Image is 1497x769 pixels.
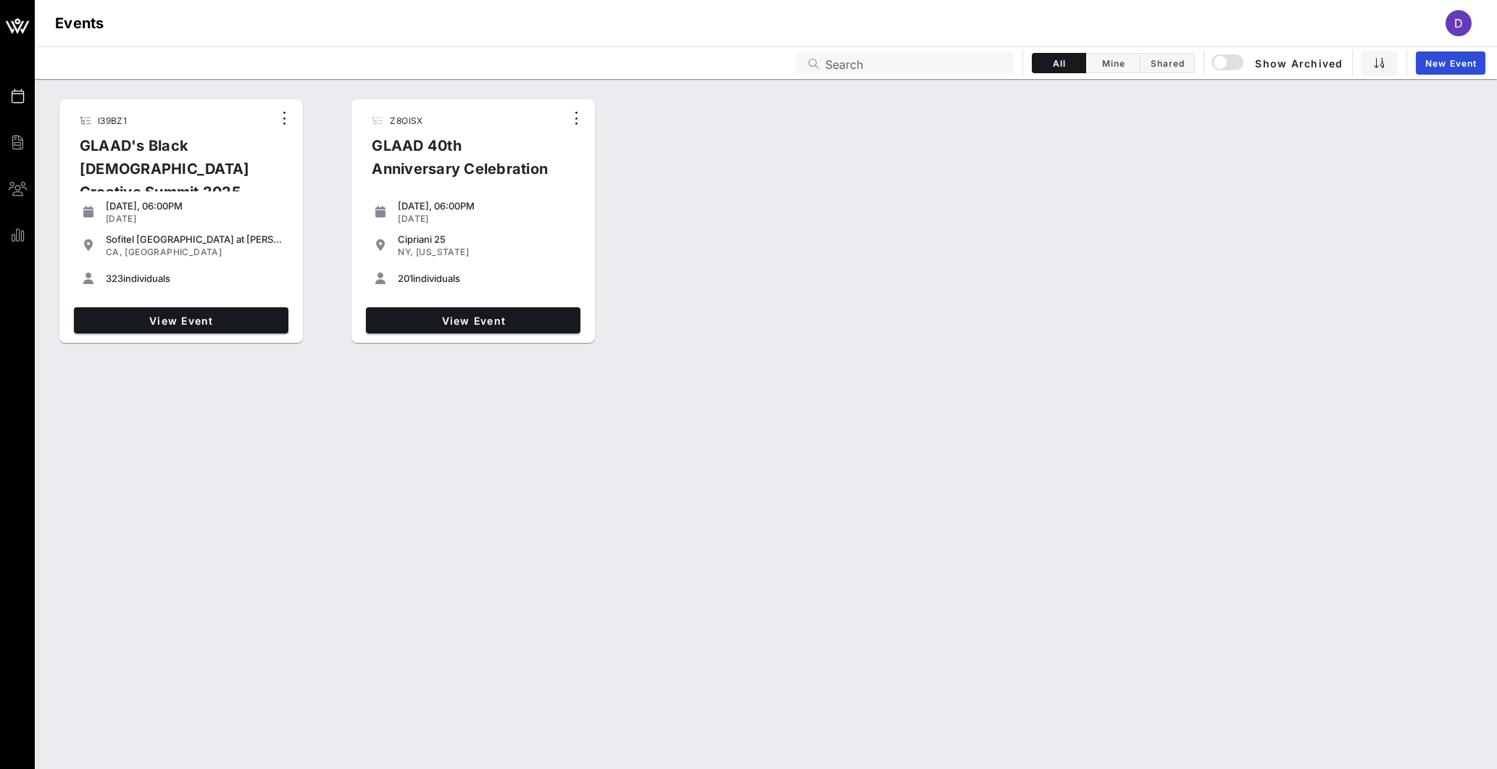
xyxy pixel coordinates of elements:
span: CA, [106,246,122,257]
span: Z8OISX [390,115,422,126]
a: New Event [1416,51,1485,75]
div: GLAAD 40th Anniversary Celebration [360,134,564,192]
span: Show Archived [1214,54,1343,72]
span: View Event [80,315,283,327]
button: All [1032,53,1086,73]
div: [DATE], 06:00PM [106,200,283,212]
div: individuals [106,273,283,284]
span: Mine [1095,58,1131,69]
button: Shared [1141,53,1195,73]
h1: Events [55,12,104,35]
button: Show Archived [1213,50,1343,76]
a: View Event [366,307,580,333]
span: D [1454,16,1463,30]
span: View Event [372,315,575,327]
span: [US_STATE] [416,246,469,257]
div: individuals [398,273,575,284]
div: [DATE] [398,213,575,225]
div: D [1446,10,1472,36]
button: Mine [1086,53,1141,73]
span: NY, [398,246,413,257]
div: Cipriani 25 [398,233,575,245]
span: New Event [1425,58,1477,69]
span: All [1041,58,1077,69]
span: [GEOGRAPHIC_DATA] [125,246,222,257]
div: [DATE], 06:00PM [398,200,575,212]
div: [DATE] [106,213,283,225]
div: GLAAD's Black [DEMOGRAPHIC_DATA] Creative Summit 2025 [68,134,272,215]
a: View Event [74,307,288,333]
div: Sofitel [GEOGRAPHIC_DATA] at [PERSON_NAME][GEOGRAPHIC_DATA] [106,233,283,245]
span: 323 [106,273,123,284]
span: I39BZ1 [98,115,127,126]
span: Shared [1149,58,1185,69]
span: 201 [398,273,413,284]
